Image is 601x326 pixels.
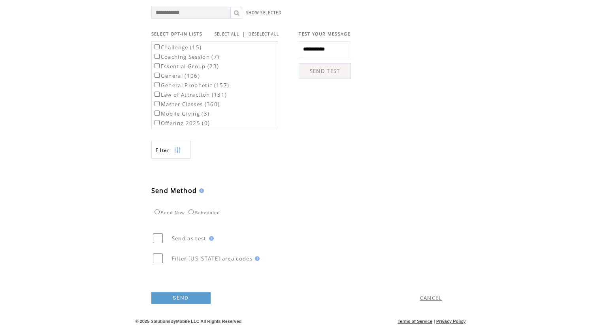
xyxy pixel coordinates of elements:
[249,32,279,37] a: DESELECT ALL
[172,255,252,262] span: Filter [US_STATE] area codes
[153,120,210,127] label: Offering 2025 (0)
[154,101,160,106] input: Master Classes (360)
[151,31,202,37] span: SELECT OPT-IN LISTS
[299,31,350,37] span: TEST YOUR MESSAGE
[207,236,214,241] img: help.gif
[154,73,160,78] input: General (106)
[151,141,191,159] a: Filter
[197,188,204,193] img: help.gif
[153,91,227,98] label: Law of Attraction (131)
[154,63,160,68] input: Essential Group (23)
[215,32,239,37] a: SELECT ALL
[136,319,242,324] span: © 2025 SolutionsByMobile LLC All Rights Reserved
[151,292,211,304] a: SEND
[252,256,260,261] img: help.gif
[436,319,466,324] a: Privacy Policy
[154,92,160,97] input: Law of Attraction (131)
[154,209,160,214] input: Send Now
[172,235,207,242] span: Send as test
[153,110,210,117] label: Mobile Giving (3)
[153,53,220,60] label: Coaching Session (7)
[174,141,181,159] img: filters.png
[153,63,219,70] label: Essential Group (23)
[154,120,160,125] input: Offering 2025 (0)
[246,10,282,15] a: SHOW SELECTED
[153,210,185,215] label: Send Now
[153,72,200,79] label: General (106)
[154,111,160,116] input: Mobile Giving (3)
[187,210,220,215] label: Scheduled
[154,82,160,87] input: General Prophetic (157)
[420,294,442,302] a: CANCEL
[153,101,220,108] label: Master Classes (360)
[153,44,202,51] label: Challenge (15)
[153,82,230,89] label: General Prophetic (157)
[299,63,351,79] a: SEND TEST
[156,147,170,154] span: Show filters
[154,44,160,49] input: Challenge (15)
[242,30,245,37] span: |
[188,209,194,214] input: Scheduled
[398,319,432,324] a: Terms of Service
[151,186,197,195] span: Send Method
[154,54,160,59] input: Coaching Session (7)
[433,319,435,324] span: |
